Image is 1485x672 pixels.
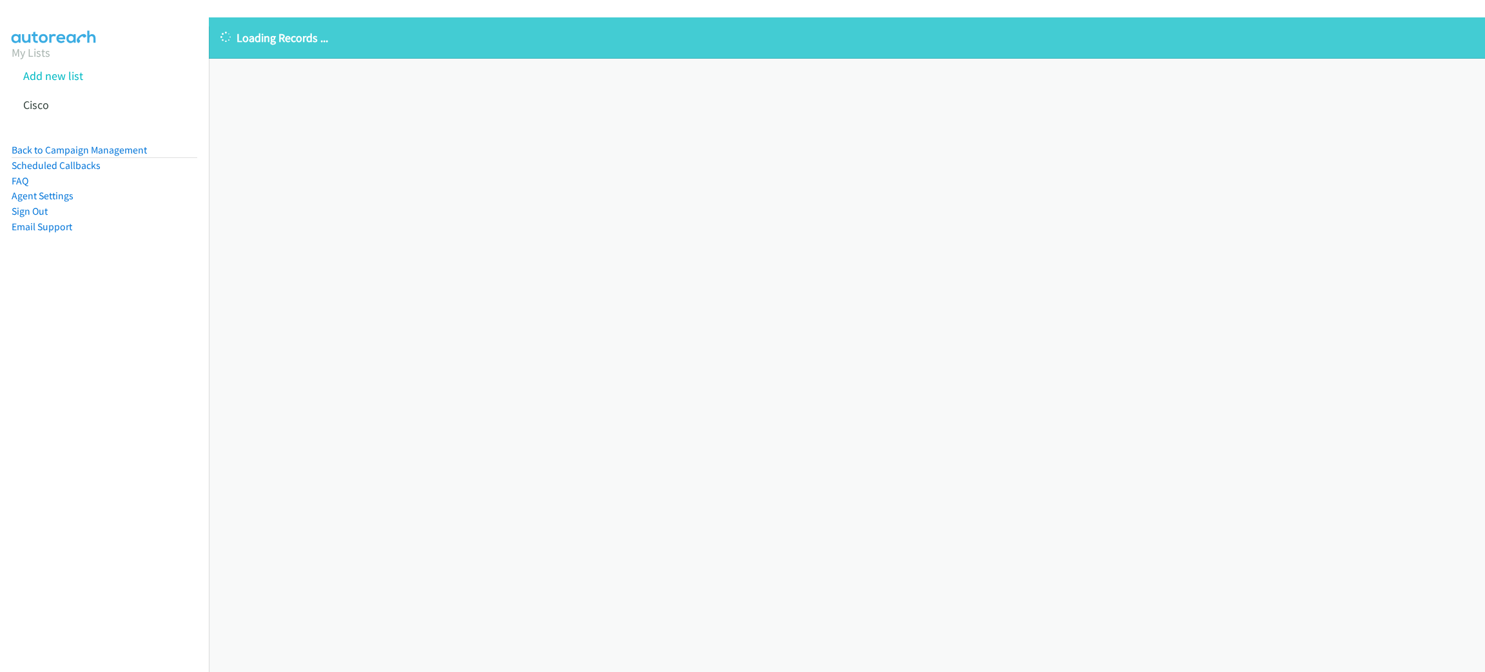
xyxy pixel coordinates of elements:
[220,29,1473,46] p: Loading Records ...
[23,97,49,112] a: Cisco
[12,175,28,187] a: FAQ
[12,190,73,202] a: Agent Settings
[12,144,147,156] a: Back to Campaign Management
[12,45,50,60] a: My Lists
[12,221,72,233] a: Email Support
[12,159,101,172] a: Scheduled Callbacks
[12,205,48,217] a: Sign Out
[23,68,83,83] a: Add new list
